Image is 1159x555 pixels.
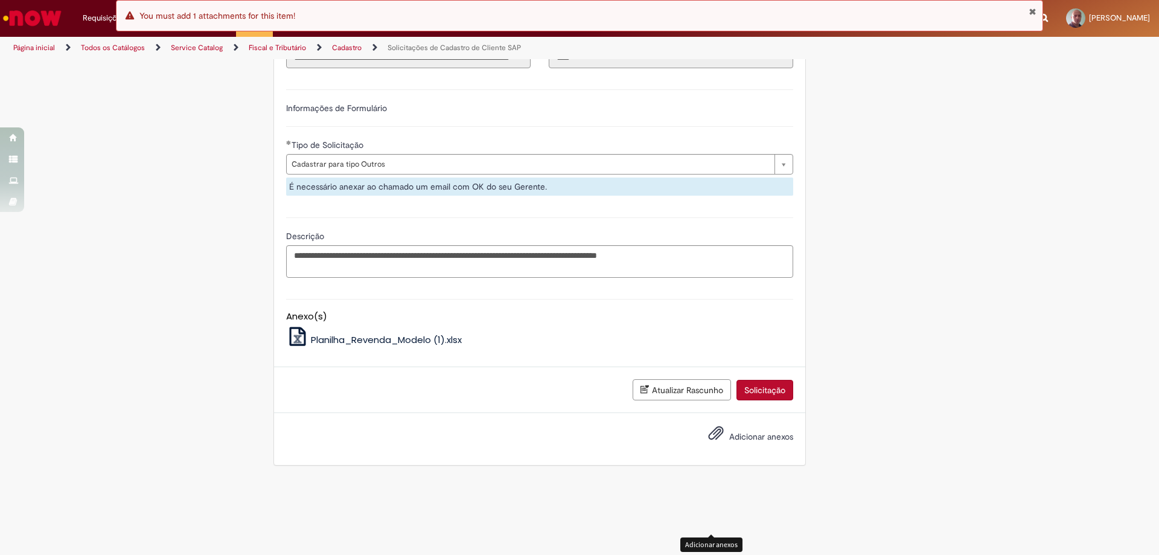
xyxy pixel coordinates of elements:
div: Adicionar anexos [680,537,742,551]
a: Solicitações de Cadastro de Cliente SAP [388,43,521,53]
span: Cadastrar para tipo Outros [292,155,768,174]
span: Tipo de Solicitação [292,140,366,150]
label: Informações de Formulário [286,103,387,114]
a: Página inicial [13,43,55,53]
span: Adicionar anexos [729,431,793,442]
button: Solicitação [736,380,793,400]
a: Todos os Catálogos [81,43,145,53]
a: Planilha_Revenda_Modelo (1).xlsx [286,333,462,346]
div: É necessário anexar ao chamado um email com OK do seu Gerente. [286,178,793,196]
span: Requisições [83,12,125,24]
button: Fechar Notificação [1029,7,1036,16]
a: Fiscal e Tributário [249,43,306,53]
a: Cadastro [332,43,362,53]
span: Obrigatório Preenchido [286,140,292,145]
button: Adicionar anexos [705,422,727,450]
button: Atualizar Rascunho [633,379,731,400]
textarea: Descrição [286,245,793,278]
span: Descrição [286,231,327,242]
a: Service Catalog [171,43,223,53]
span: [PERSON_NAME] [1089,13,1150,23]
img: ServiceNow [1,6,63,30]
span: Planilha_Revenda_Modelo (1).xlsx [311,333,462,346]
ul: Trilhas de página [9,37,764,59]
h5: Anexo(s) [286,312,793,322]
span: You must add 1 attachments for this item! [139,10,295,21]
